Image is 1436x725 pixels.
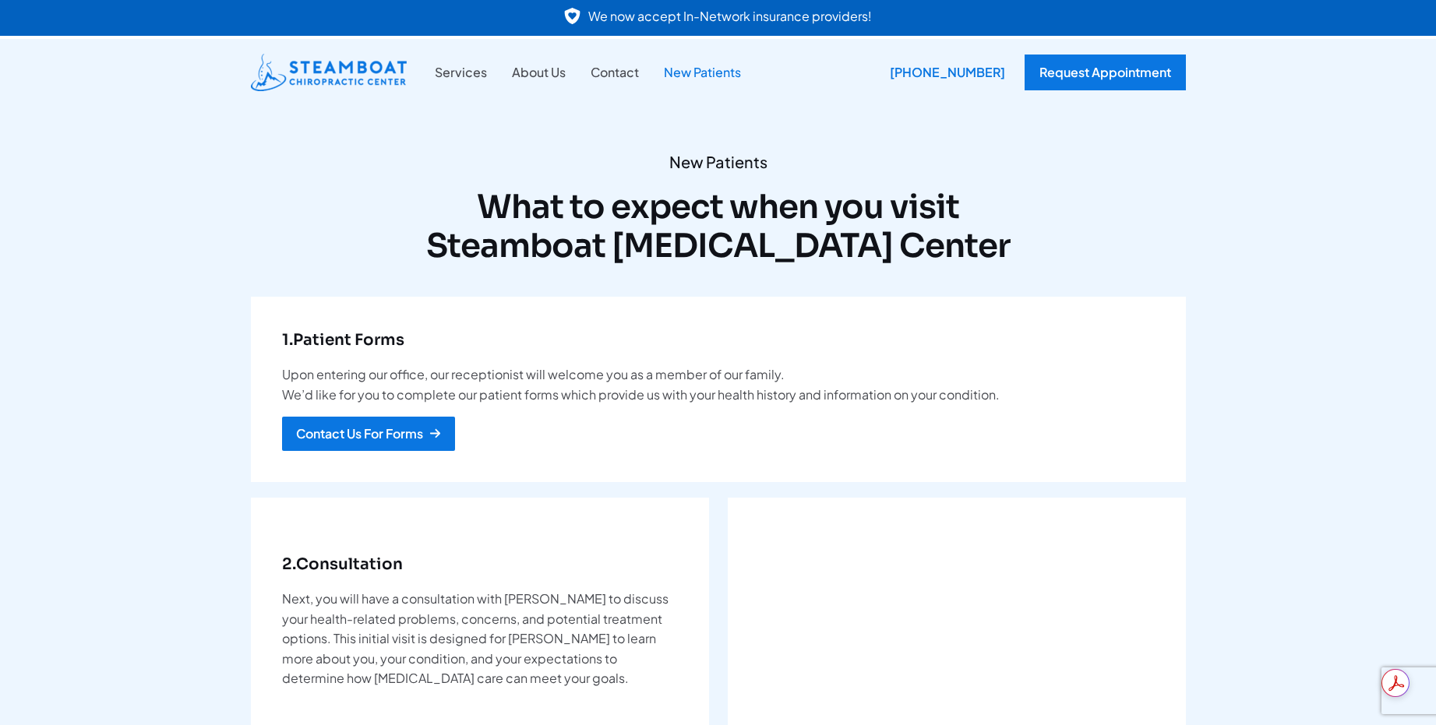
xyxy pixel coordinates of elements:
[251,54,407,91] img: Steamboat Chiropractic Center
[499,62,578,83] a: About Us
[878,55,1017,90] div: [PHONE_NUMBER]
[251,152,1186,172] span: New Patients
[282,417,455,451] a: Contact Us For Forms
[1025,55,1186,90] a: Request Appointment
[282,552,678,577] h6: Consultation
[251,188,1186,266] h2: What to expect when you visit Steamboat [MEDICAL_DATA] Center
[282,364,1155,404] p: Upon entering our office, our receptionist will welcome you as a member of our family. We’d like ...
[282,589,678,688] p: Next, you will have a consultation with [PERSON_NAME] to discuss your health-related problems, co...
[651,62,753,83] a: New Patients
[282,328,1155,353] h6: Patient Forms
[578,62,651,83] a: Contact
[282,330,293,350] strong: 1.
[282,554,296,574] strong: 2.
[422,62,499,83] a: Services
[422,62,753,83] nav: Site Navigation
[878,55,1009,90] a: [PHONE_NUMBER]
[296,428,423,440] div: Contact Us For Forms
